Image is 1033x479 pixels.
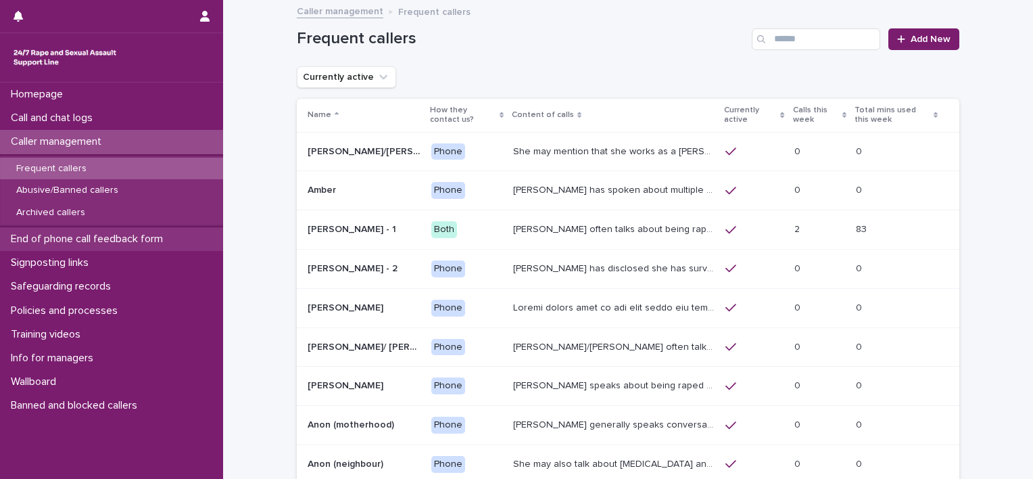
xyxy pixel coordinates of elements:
div: Phone [431,339,465,356]
p: Safeguarding records [5,280,122,293]
tr: [PERSON_NAME] - 1[PERSON_NAME] - 1 Both[PERSON_NAME] often talks about being raped a night before... [297,210,959,250]
p: Abusive/Banned callers [5,185,129,196]
p: 0 [794,182,803,196]
p: Name [308,108,331,122]
p: Info for managers [5,352,104,365]
img: rhQMoQhaT3yELyF149Cw [11,44,119,71]
p: 0 [794,456,803,470]
p: 0 [856,300,865,314]
p: Call and chat logs [5,112,103,124]
p: Policies and processes [5,304,128,317]
button: Currently active [297,66,396,88]
p: Caller speaks about being raped and abused by the police and her ex-husband of 20 years. She has ... [513,378,717,392]
p: Homepage [5,88,74,101]
p: She may mention that she works as a Nanny, looking after two children. Abbie / Emily has let us k... [513,143,717,158]
p: 0 [856,143,865,158]
div: Phone [431,417,465,434]
p: Anon (neighbour) [308,456,386,470]
p: Amy has disclosed she has survived two rapes, one in the UK and the other in Australia in 2013. S... [513,260,717,275]
tr: Anon (motherhood)Anon (motherhood) Phone[PERSON_NAME] generally speaks conversationally about man... [297,406,959,445]
p: Calls this week [793,103,839,128]
p: 0 [856,378,865,392]
p: 0 [856,456,865,470]
a: Caller management [297,3,383,18]
p: 0 [794,417,803,431]
p: [PERSON_NAME] - 1 [308,221,399,235]
p: 83 [856,221,869,235]
p: End of phone call feedback form [5,233,174,246]
p: Anna/Emma often talks about being raped at gunpoint at the age of 13/14 by her ex-partner, aged 1... [513,339,717,353]
div: Phone [431,182,465,199]
p: Caller management [5,135,112,148]
p: Archived callers [5,207,96,219]
p: 0 [794,300,803,314]
p: Wallboard [5,375,67,388]
tr: [PERSON_NAME] - 2[PERSON_NAME] - 2 Phone[PERSON_NAME] has disclosed she has survived two rapes, o... [297,249,959,288]
p: 0 [794,143,803,158]
p: Training videos [5,328,91,341]
p: 0 [794,339,803,353]
a: Add New [888,28,959,50]
tr: AmberAmber Phone[PERSON_NAME] has spoken about multiple experiences of [MEDICAL_DATA]. [PERSON_NA... [297,171,959,210]
p: Total mins used this week [855,103,930,128]
p: 0 [856,182,865,196]
p: 0 [856,339,865,353]
p: [PERSON_NAME] [308,378,386,392]
p: 0 [794,260,803,275]
p: 2 [794,221,802,235]
tr: [PERSON_NAME]/[PERSON_NAME] (Anon/'I don't know'/'I can't remember')[PERSON_NAME]/[PERSON_NAME] (... [297,132,959,171]
p: Amy often talks about being raped a night before or 2 weeks ago or a month ago. She also makes re... [513,221,717,235]
h1: Frequent callers [297,29,746,49]
p: Frequent callers [5,163,97,175]
p: [PERSON_NAME]/ [PERSON_NAME] [308,339,423,353]
tr: [PERSON_NAME]/ [PERSON_NAME][PERSON_NAME]/ [PERSON_NAME] Phone[PERSON_NAME]/[PERSON_NAME] often t... [297,327,959,367]
div: Phone [431,260,465,277]
p: [PERSON_NAME] - 2 [308,260,400,275]
tr: [PERSON_NAME][PERSON_NAME] Phone[PERSON_NAME] speaks about being raped and abused by the police a... [297,367,959,406]
p: Caller generally speaks conversationally about many different things in her life and rarely speak... [513,417,717,431]
p: 0 [856,417,865,431]
p: Frequent callers [398,3,471,18]
p: [PERSON_NAME] [308,300,386,314]
p: Anon (motherhood) [308,417,397,431]
p: Content of calls [512,108,574,122]
div: Both [431,221,457,238]
p: Currently active [724,103,777,128]
p: Banned and blocked callers [5,399,148,412]
p: How they contact us? [430,103,496,128]
p: Amber has spoken about multiple experiences of sexual abuse. Amber told us she is now 18 (as of 0... [513,182,717,196]
input: Search [752,28,880,50]
tr: [PERSON_NAME][PERSON_NAME] PhoneLoremi dolors amet co adi elit seddo eiu tempor in u labor et dol... [297,288,959,327]
p: Andrew shared that he has been raped and beaten by a group of men in or near his home twice withi... [513,300,717,314]
p: She may also talk about child sexual abuse and about currently being physically disabled. She has... [513,456,717,470]
div: Phone [431,456,465,473]
p: Abbie/Emily (Anon/'I don't know'/'I can't remember') [308,143,423,158]
div: Phone [431,378,465,394]
p: 0 [856,260,865,275]
p: Signposting links [5,256,99,269]
span: Add New [911,35,951,44]
p: Amber [308,182,339,196]
p: 0 [794,378,803,392]
div: Phone [431,300,465,317]
div: Phone [431,143,465,160]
